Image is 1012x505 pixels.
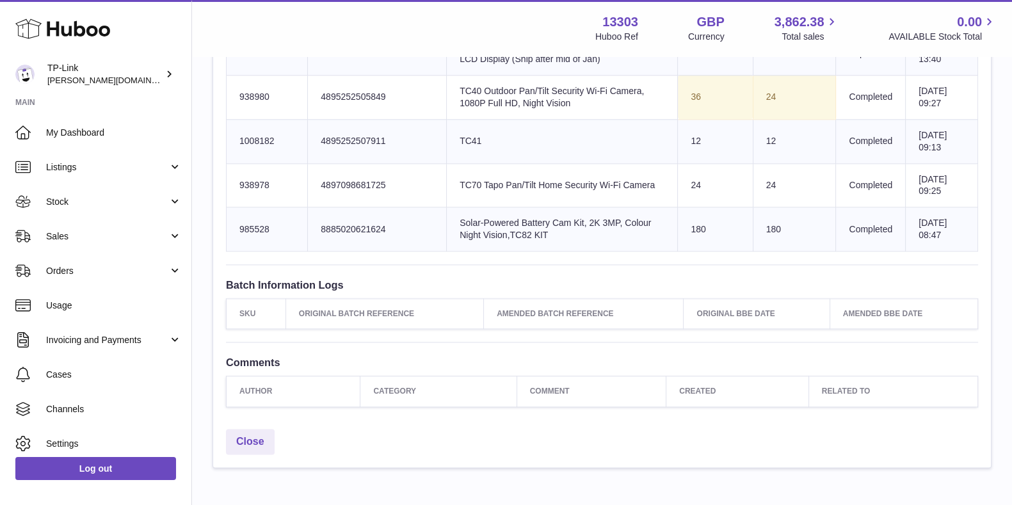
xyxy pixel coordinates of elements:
th: Original BBE Date [684,299,830,329]
th: SKU [227,299,286,329]
td: 180 [753,207,836,252]
td: Completed [836,75,906,119]
td: 985528 [227,207,308,252]
td: TC40 Outdoor Pan/Tilt Security Wi-Fi Camera, 1080P Full HD, Night Vision [447,75,678,119]
span: Invoicing and Payments [46,334,168,346]
td: 24 [753,163,836,207]
span: Usage [46,300,182,312]
td: [DATE] 09:25 [906,163,978,207]
span: Cases [46,369,182,381]
td: 1008182 [227,119,308,163]
div: Currency [688,31,725,43]
span: Channels [46,403,182,415]
td: Solar-Powered Battery Cam Kit, 2K 3MP, Colour Night Vision,TC82 KIT [447,207,678,252]
a: 0.00 AVAILABLE Stock Total [888,13,997,43]
td: 24 [753,75,836,119]
img: susie.li@tp-link.com [15,65,35,84]
div: Huboo Ref [595,31,638,43]
td: 12 [753,119,836,163]
td: Completed [836,163,906,207]
td: 938980 [227,75,308,119]
th: Related to [808,376,977,406]
td: [DATE] 08:47 [906,207,978,252]
td: Completed [836,119,906,163]
span: Sales [46,230,168,243]
span: Total sales [782,31,839,43]
h3: Batch Information Logs [226,278,978,292]
span: Listings [46,161,168,173]
td: [DATE] 09:27 [906,75,978,119]
span: 0.00 [957,13,982,31]
td: 4897098681725 [308,163,447,207]
td: 12 [678,119,753,163]
th: Amended BBE Date [830,299,977,329]
td: 8885020621624 [308,207,447,252]
span: Settings [46,438,182,450]
th: Author [227,376,360,406]
td: TC41 [447,119,678,163]
strong: GBP [696,13,724,31]
td: 4895252507911 [308,119,447,163]
td: 180 [678,207,753,252]
a: Log out [15,457,176,480]
span: AVAILABLE Stock Total [888,31,997,43]
th: Category [360,376,517,406]
td: 24 [678,163,753,207]
td: Completed [836,207,906,252]
span: 3,862.38 [775,13,824,31]
td: [DATE] 09:13 [906,119,978,163]
td: 938978 [227,163,308,207]
span: My Dashboard [46,127,182,139]
td: 36 [678,75,753,119]
td: TC70 Tapo Pan/Tilt Home Security Wi-Fi Camera [447,163,678,207]
strong: 13303 [602,13,638,31]
span: Stock [46,196,168,208]
th: Comment [517,376,666,406]
a: 3,862.38 Total sales [775,13,839,43]
span: Orders [46,265,168,277]
th: Amended Batch Reference [484,299,684,329]
td: 4895252505849 [308,75,447,119]
th: Original Batch Reference [285,299,483,329]
span: [PERSON_NAME][DOMAIN_NAME][EMAIL_ADDRESS][DOMAIN_NAME] [47,75,323,85]
div: TP-Link [47,62,163,86]
h3: Comments [226,355,978,369]
th: Created [666,376,809,406]
a: Close [226,429,275,455]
